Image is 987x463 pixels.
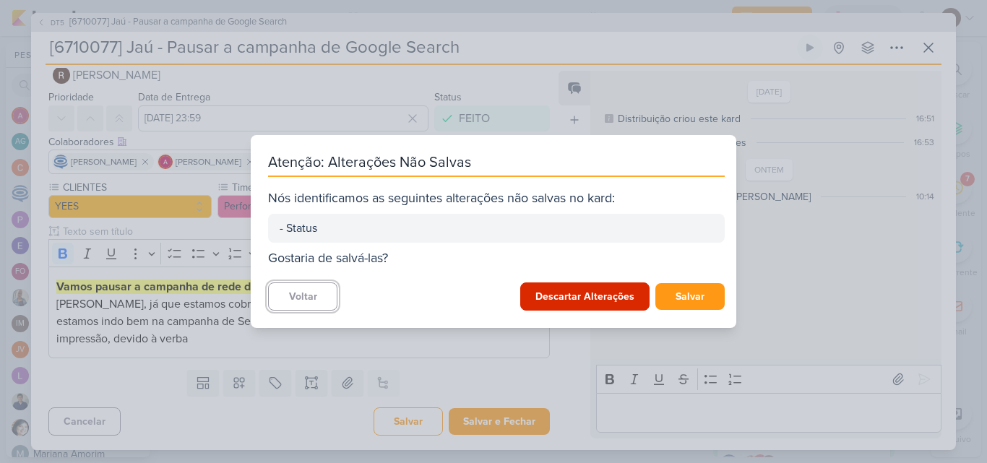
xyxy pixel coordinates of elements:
[268,152,725,177] div: Atenção: Alterações Não Salvas
[655,283,725,310] button: Salvar
[520,282,650,311] button: Descartar Alterações
[268,248,725,268] div: Gostaria de salvá-las?
[268,189,725,208] div: Nós identificamos as seguintes alterações não salvas no kard:
[268,282,337,311] button: Voltar
[280,220,713,237] div: - Status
